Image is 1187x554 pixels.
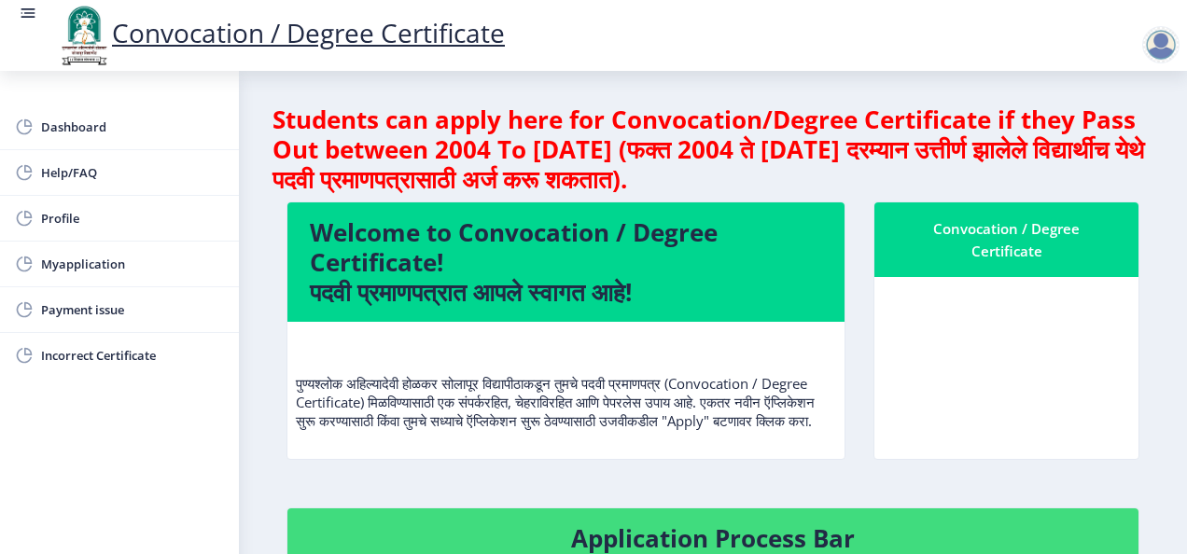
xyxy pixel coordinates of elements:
[41,207,224,229] span: Profile
[56,15,505,50] a: Convocation / Degree Certificate
[310,523,1116,553] h4: Application Process Bar
[41,344,224,367] span: Incorrect Certificate
[272,104,1153,194] h4: Students can apply here for Convocation/Degree Certificate if they Pass Out between 2004 To [DATE...
[56,4,112,67] img: logo
[41,253,224,275] span: Myapplication
[41,116,224,138] span: Dashboard
[296,337,836,430] p: पुण्यश्लोक अहिल्यादेवी होळकर सोलापूर विद्यापीठाकडून तुमचे पदवी प्रमाणपत्र (Convocation / Degree C...
[897,217,1116,262] div: Convocation / Degree Certificate
[310,217,822,307] h4: Welcome to Convocation / Degree Certificate! पदवी प्रमाणपत्रात आपले स्वागत आहे!
[41,298,224,321] span: Payment issue
[41,161,224,184] span: Help/FAQ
